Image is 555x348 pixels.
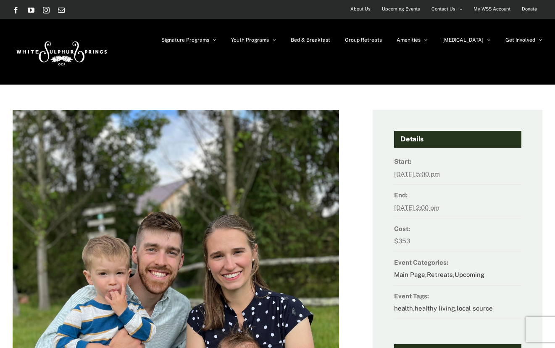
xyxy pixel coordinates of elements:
[394,155,521,167] dt: Start:
[394,170,440,178] abbr: 2025-10-17
[345,19,382,61] a: Group Retreats
[231,37,269,43] span: Youth Programs
[394,235,521,252] dd: $353
[291,19,330,61] a: Bed & Breakfast
[394,305,413,312] a: health
[13,32,109,72] img: White Sulphur Springs Logo
[505,37,535,43] span: Get Involved
[522,3,537,15] span: Donate
[394,189,521,201] dt: End:
[161,19,542,61] nav: Main Menu
[291,37,330,43] span: Bed & Breakfast
[394,271,425,278] a: Main Page
[442,19,491,61] a: [MEDICAL_DATA]
[345,37,382,43] span: Group Retreats
[394,302,521,319] dd: , ,
[427,271,453,278] a: Retreats
[455,271,484,278] a: Upcoming
[394,290,521,302] dt: Event Tags:
[58,7,65,13] a: Email
[394,268,521,285] dd: , ,
[473,3,510,15] span: My WSS Account
[505,19,542,61] a: Get Involved
[28,7,34,13] a: YouTube
[382,3,420,15] span: Upcoming Events
[397,19,428,61] a: Amenities
[457,305,493,312] a: local source
[161,19,216,61] a: Signature Programs
[43,7,50,13] a: Instagram
[431,3,455,15] span: Contact Us
[161,37,209,43] span: Signature Programs
[442,37,484,43] span: [MEDICAL_DATA]
[397,37,421,43] span: Amenities
[394,223,521,235] dt: Cost:
[350,3,371,15] span: About Us
[13,7,19,13] a: Facebook
[394,131,521,148] h4: Details
[231,19,276,61] a: Youth Programs
[415,305,455,312] a: healthy living
[394,204,439,211] abbr: 2025-10-19
[394,256,521,268] dt: Event Categories:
